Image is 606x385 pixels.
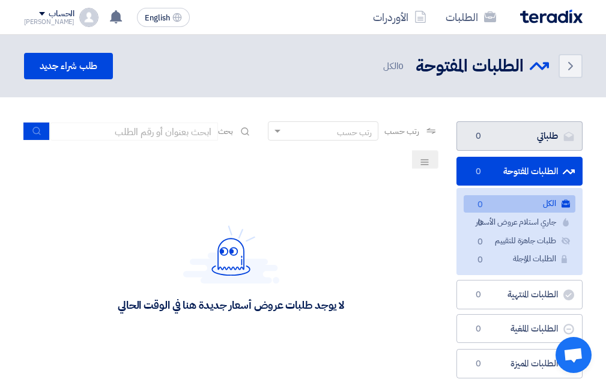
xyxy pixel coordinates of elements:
div: Open chat [556,337,592,373]
span: الكل [383,59,406,73]
span: English [145,14,170,22]
a: طلبات جاهزة للتقييم [464,232,575,250]
span: رتب حسب [384,125,419,138]
a: طلب شراء جديد [24,53,114,79]
a: الطلبات المنتهية0 [456,280,583,309]
a: الأوردرات [363,3,436,31]
img: profile_test.png [79,8,98,27]
span: 0 [471,289,486,301]
span: 0 [473,236,488,249]
div: الحساب [49,9,74,19]
h2: الطلبات المفتوحة [416,55,524,78]
span: 0 [473,217,488,230]
div: لا يوجد طلبات عروض أسعار جديدة هنا في الوقت الحالي [118,298,344,312]
a: جاري استلام عروض الأسعار [464,214,575,231]
a: الطلبات [436,3,506,31]
span: 0 [471,130,486,142]
a: الكل [464,195,575,213]
img: Hello [183,225,279,283]
span: بحث [218,125,234,138]
a: الطلبات الملغية0 [456,314,583,344]
div: رتب حسب [337,126,372,139]
span: 0 [398,59,404,73]
a: طلباتي0 [456,121,583,151]
span: 0 [473,199,488,211]
a: الطلبات المميزة0 [456,349,583,378]
img: Teradix logo [520,10,583,23]
input: ابحث بعنوان أو رقم الطلب [50,123,218,141]
button: English [137,8,190,27]
a: الطلبات المؤجلة [464,250,575,268]
span: 0 [473,254,488,267]
span: 0 [471,358,486,370]
a: الطلبات المفتوحة0 [456,157,583,186]
span: 0 [471,166,486,178]
div: [PERSON_NAME] [24,19,75,25]
span: 0 [471,323,486,335]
